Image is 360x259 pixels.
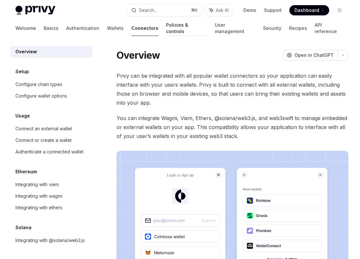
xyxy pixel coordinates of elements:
[15,92,67,100] div: Configure wallet options
[15,6,55,15] img: light logo
[10,179,92,190] a: Integrating with viem
[44,21,58,36] a: Basics
[15,168,37,176] h5: Ethereum
[15,148,83,156] div: Authenticate a connected wallet
[15,192,62,200] div: Integrating with wagmi
[10,146,92,158] a: Authenticate a connected wallet
[15,81,62,88] div: Configure chain types
[289,21,307,36] a: Recipes
[15,204,62,212] div: Integrating with ethers
[215,21,255,36] a: User management
[263,21,281,36] a: Security
[15,112,30,120] h5: Usage
[10,190,92,202] a: Integrating with wagmi
[10,90,92,102] a: Configure wallet options
[107,21,124,36] a: Wallets
[66,21,99,36] a: Authentication
[139,6,157,14] div: Search...
[10,202,92,213] a: Integrating with ethers
[205,4,233,16] button: Ask AI
[10,79,92,90] a: Configure chain types
[191,8,198,13] span: ⌘ K
[10,46,92,57] a: Overview
[10,123,92,134] a: Connect an external wallet
[15,125,72,133] div: Connect an external wallet
[289,5,329,15] a: Dashboard
[15,237,85,244] div: Integrating with @solana/web3.js
[117,71,348,107] span: Privy can be integrated with all popular wallet connectors so your application can easily interfa...
[243,7,256,13] a: Demo
[315,21,345,36] a: API reference
[216,7,229,13] span: Ask AI
[283,50,338,61] button: Open in ChatGPT
[15,48,37,56] div: Overview
[166,21,207,36] a: Policies & controls
[131,21,158,36] a: Connectors
[294,7,319,13] span: Dashboard
[15,136,72,144] div: Connect or create a wallet
[10,235,92,246] a: Integrating with @solana/web3.js
[15,21,36,36] a: Welcome
[294,52,334,58] span: Open in ChatGPT
[127,4,202,16] button: Search...⌘K
[15,224,31,231] h5: Solana
[117,114,348,141] span: You can integrate Wagmi, Viem, Ethers, @solana/web3.js, and web3swift to manage embedded or exter...
[15,68,29,75] h5: Setup
[334,5,345,15] button: Toggle dark mode
[117,49,160,61] h1: Overview
[15,181,59,188] div: Integrating with viem
[264,7,282,13] a: Support
[10,134,92,146] a: Connect or create a wallet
